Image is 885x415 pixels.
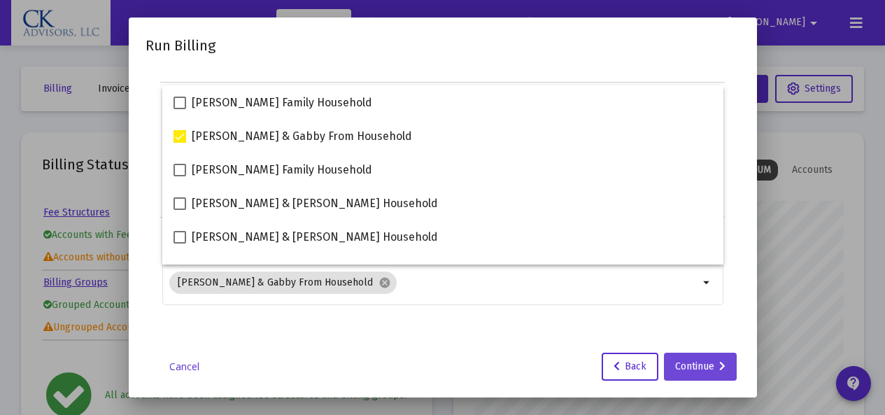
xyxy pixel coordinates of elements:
span: Back [614,360,646,372]
mat-icon: cancel [378,276,391,289]
span: [PERSON_NAME] & [PERSON_NAME] Household [192,229,438,246]
mat-chip: [PERSON_NAME] & Gabby From Household [169,272,397,294]
span: [PERSON_NAME] & [PERSON_NAME] Household [192,195,438,212]
span: [PERSON_NAME] Family Household [192,162,372,178]
span: [PERSON_NAME] Family Household [192,94,372,111]
button: Continue [664,353,737,381]
button: Back [602,353,658,381]
span: The [PERSON_NAME] Family Household [192,262,395,279]
h2: Run Billing [146,34,215,57]
div: Continue [675,353,725,381]
a: Cancel [150,360,220,374]
span: [PERSON_NAME] & Gabby From Household [192,128,412,145]
mat-chip-list: Selection [169,269,699,297]
mat-icon: arrow_drop_down [699,274,716,291]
